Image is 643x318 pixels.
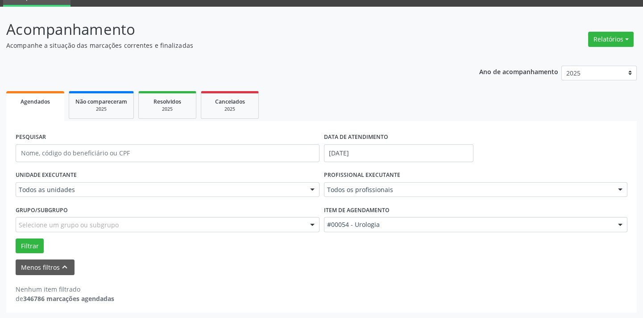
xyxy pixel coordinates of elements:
[153,98,181,105] span: Resolvidos
[324,203,390,217] label: Item de agendamento
[16,285,114,294] div: Nenhum item filtrado
[324,130,388,144] label: DATA DE ATENDIMENTO
[215,98,245,105] span: Cancelados
[16,294,114,303] div: de
[75,106,127,113] div: 2025
[207,106,252,113] div: 2025
[21,98,50,105] span: Agendados
[19,185,301,194] span: Todos as unidades
[327,220,610,229] span: #00054 - Urologia
[16,130,46,144] label: PESQUISAR
[16,203,68,217] label: Grupo/Subgrupo
[19,220,119,230] span: Selecione um grupo ou subgrupo
[60,262,70,272] i: keyboard_arrow_up
[16,144,319,162] input: Nome, código do beneficiário ou CPF
[23,294,114,303] strong: 346786 marcações agendadas
[75,98,127,105] span: Não compareceram
[588,32,634,47] button: Relatórios
[16,259,75,275] button: Menos filtroskeyboard_arrow_up
[324,168,400,182] label: PROFISSIONAL EXECUTANTE
[16,238,44,254] button: Filtrar
[479,66,558,77] p: Ano de acompanhamento
[6,18,448,41] p: Acompanhamento
[6,41,448,50] p: Acompanhe a situação das marcações correntes e finalizadas
[145,106,190,113] div: 2025
[324,144,473,162] input: Selecione um intervalo
[327,185,610,194] span: Todos os profissionais
[16,168,77,182] label: UNIDADE EXECUTANTE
